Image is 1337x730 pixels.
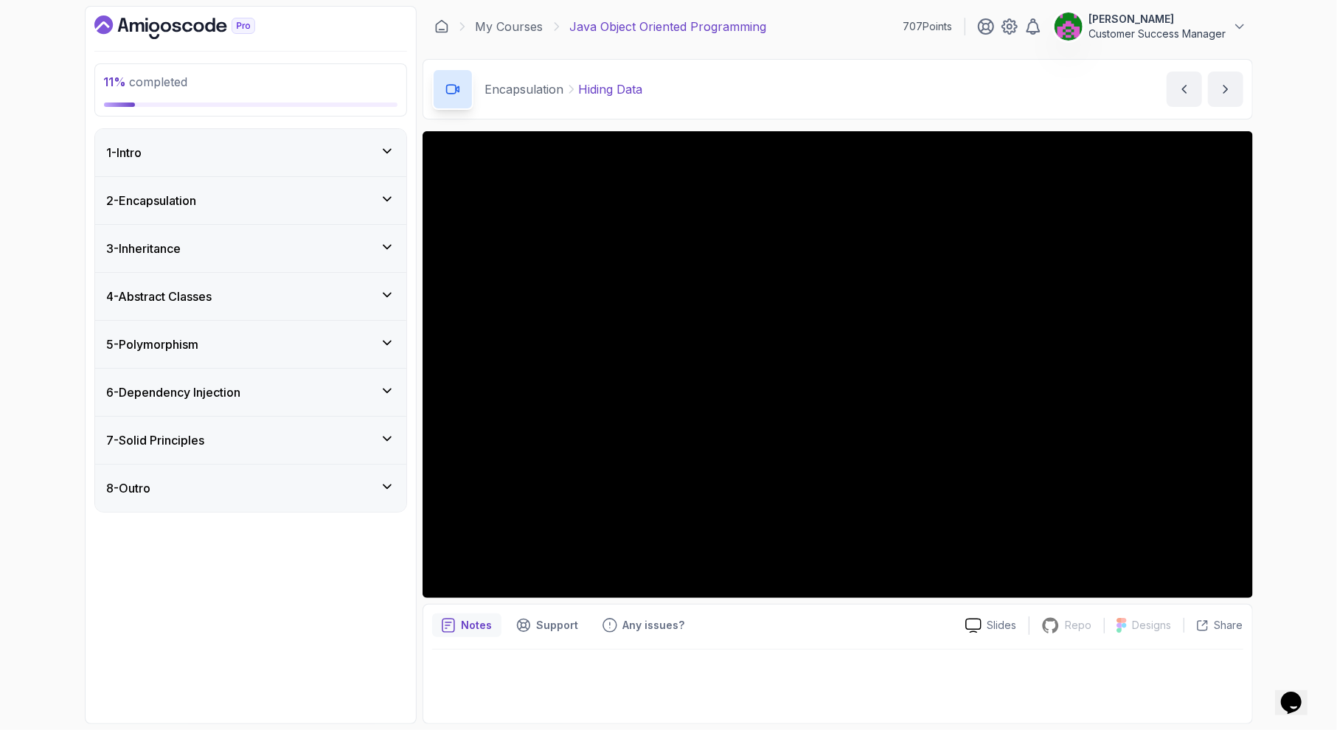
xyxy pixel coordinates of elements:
h3: 7 - Solid Principles [107,431,205,449]
p: Any issues? [623,618,685,633]
p: Repo [1066,618,1092,633]
p: Java Object Oriented Programming [570,18,767,35]
button: next content [1208,72,1243,107]
button: notes button [432,613,501,637]
h3: 3 - Inheritance [107,240,181,257]
p: [PERSON_NAME] [1089,12,1226,27]
img: user profile image [1055,13,1083,41]
h3: 5 - Polymorphism [107,336,199,353]
h3: 1 - Intro [107,144,142,161]
button: Share [1184,618,1243,633]
p: 707 Points [903,19,953,34]
button: Feedback button [594,613,694,637]
p: Encapsulation [485,80,564,98]
button: 8-Outro [95,465,406,512]
button: 3-Inheritance [95,225,406,272]
button: previous content [1167,72,1202,107]
button: 4-Abstract Classes [95,273,406,320]
span: 11 % [104,74,127,89]
p: Notes [462,618,493,633]
h3: 6 - Dependency Injection [107,383,241,401]
a: My Courses [476,18,544,35]
h3: 4 - Abstract Classes [107,288,212,305]
button: 6-Dependency Injection [95,369,406,416]
p: Designs [1133,618,1172,633]
a: Dashboard [434,19,449,34]
button: 2-Encapsulation [95,177,406,224]
iframe: 5 - Hiding Data [423,131,1253,598]
iframe: chat widget [1275,671,1322,715]
button: Support button [507,613,588,637]
button: 5-Polymorphism [95,321,406,368]
button: 7-Solid Principles [95,417,406,464]
h3: 2 - Encapsulation [107,192,197,209]
p: Customer Success Manager [1089,27,1226,41]
span: completed [104,74,188,89]
p: Support [537,618,579,633]
a: Slides [954,618,1029,633]
button: user profile image[PERSON_NAME]Customer Success Manager [1054,12,1247,41]
a: Dashboard [94,15,289,39]
p: Slides [987,618,1017,633]
h3: 8 - Outro [107,479,151,497]
p: Share [1215,618,1243,633]
p: Hiding Data [579,80,643,98]
button: 1-Intro [95,129,406,176]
